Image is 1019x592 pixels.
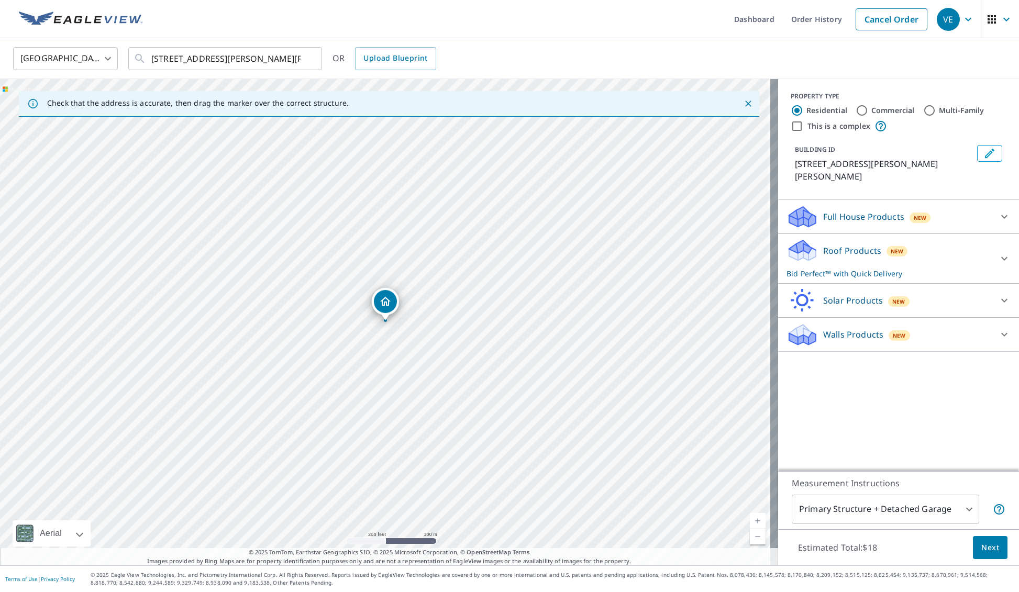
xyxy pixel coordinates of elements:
[513,548,530,556] a: Terms
[741,97,755,110] button: Close
[787,268,992,279] p: Bid Perfect™ with Quick Delivery
[823,244,881,257] p: Roof Products
[19,12,142,27] img: EV Logo
[151,44,301,73] input: Search by address or latitude-longitude
[5,575,38,583] a: Terms of Use
[41,575,75,583] a: Privacy Policy
[787,288,1011,313] div: Solar ProductsNew
[892,297,905,306] span: New
[993,503,1005,516] span: Your report will include the primary structure and a detached garage if one exists.
[937,8,960,31] div: VE
[787,238,1011,279] div: Roof ProductsNewBid Perfect™ with Quick Delivery
[372,288,399,320] div: Dropped pin, building 1, Residential property, 566 Feller Hahn Rd Fredericksburg, TX 78624
[823,328,883,341] p: Walls Products
[823,294,883,307] p: Solar Products
[750,513,766,529] a: Current Level 17, Zoom In
[807,121,870,131] label: This is a complex
[467,548,511,556] a: OpenStreetMap
[355,47,436,70] a: Upload Blueprint
[973,536,1007,560] button: Next
[891,247,904,255] span: New
[856,8,927,30] a: Cancel Order
[790,536,885,559] p: Estimated Total: $18
[914,214,927,222] span: New
[893,331,906,340] span: New
[787,204,1011,229] div: Full House ProductsNew
[823,210,904,223] p: Full House Products
[871,105,915,116] label: Commercial
[791,92,1006,101] div: PROPERTY TYPE
[5,576,75,582] p: |
[981,541,999,554] span: Next
[806,105,847,116] label: Residential
[795,158,973,183] p: [STREET_ADDRESS][PERSON_NAME][PERSON_NAME]
[13,520,91,546] div: Aerial
[795,145,835,154] p: BUILDING ID
[13,44,118,73] div: [GEOGRAPHIC_DATA]
[977,145,1002,162] button: Edit building 1
[750,529,766,544] a: Current Level 17, Zoom Out
[787,322,1011,347] div: Walls ProductsNew
[363,52,427,65] span: Upload Blueprint
[939,105,984,116] label: Multi-Family
[792,495,979,524] div: Primary Structure + Detached Garage
[249,548,530,557] span: © 2025 TomTom, Earthstar Geographics SIO, © 2025 Microsoft Corporation, ©
[91,571,1014,587] p: © 2025 Eagle View Technologies, Inc. and Pictometry International Corp. All Rights Reserved. Repo...
[333,47,436,70] div: OR
[792,477,1005,489] p: Measurement Instructions
[37,520,65,546] div: Aerial
[47,98,349,108] p: Check that the address is accurate, then drag the marker over the correct structure.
